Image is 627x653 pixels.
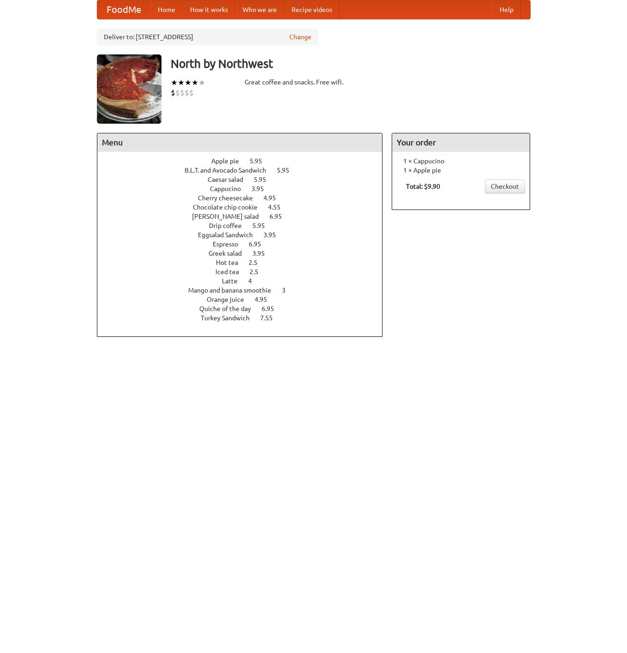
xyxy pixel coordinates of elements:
[198,194,262,202] span: Cherry cheesecake
[198,194,293,202] a: Cherry cheesecake 4.95
[485,180,525,193] a: Checkout
[198,231,293,239] a: Eggsalad Sandwich 3.95
[171,88,175,98] li: $
[250,157,271,165] span: 5.95
[188,287,303,294] a: Mango and banana smoothie 3
[180,88,185,98] li: $
[188,287,281,294] span: Mango and banana smoothie
[183,0,235,19] a: How it works
[193,204,298,211] a: Chocolate chip cookie 4.55
[252,250,274,257] span: 3.95
[209,250,282,257] a: Greek salad 3.95
[260,314,282,322] span: 7.55
[289,32,311,42] a: Change
[250,268,268,276] span: 2.5
[263,231,285,239] span: 3.95
[211,157,279,165] a: Apple pie 5.95
[209,222,251,229] span: Drip coffee
[209,222,282,229] a: Drip coffee 5.95
[193,204,267,211] span: Chocolate chip cookie
[191,78,198,88] li: ★
[97,0,150,19] a: FoodMe
[210,185,250,192] span: Cappucino
[269,213,291,220] span: 6.95
[392,133,530,152] h4: Your order
[208,176,283,183] a: Caesar salad 5.95
[397,166,525,175] li: 1 × Apple pie
[175,88,180,98] li: $
[245,78,383,87] div: Great coffee and snacks. Free wifi.
[199,305,291,312] a: Quiche of the day 6.95
[185,78,191,88] li: ★
[207,296,284,303] a: Orange juice 4.95
[185,88,189,98] li: $
[215,268,248,276] span: Iced tea
[210,185,281,192] a: Cappucino 3.95
[249,259,267,266] span: 2.5
[215,268,275,276] a: Iced tea 2.5
[211,157,248,165] span: Apple pie
[97,133,382,152] h4: Menu
[213,240,278,248] a: Espresso 6.95
[199,305,260,312] span: Quiche of the day
[97,54,161,124] img: angular.jpg
[201,314,259,322] span: Turkey Sandwich
[252,222,274,229] span: 5.95
[249,240,270,248] span: 6.95
[185,167,275,174] span: B.L.T. and Avocado Sandwich
[192,213,268,220] span: [PERSON_NAME] salad
[492,0,521,19] a: Help
[277,167,299,174] span: 5.95
[251,185,273,192] span: 3.95
[222,277,269,285] a: Latte 4
[216,259,247,266] span: Hot tea
[254,176,275,183] span: 5.95
[178,78,185,88] li: ★
[201,314,290,322] a: Turkey Sandwich 7.55
[207,296,253,303] span: Orange juice
[198,231,262,239] span: Eggsalad Sandwich
[235,0,284,19] a: Who we are
[216,259,275,266] a: Hot tea 2.5
[263,194,285,202] span: 4.95
[222,277,247,285] span: Latte
[282,287,295,294] span: 3
[248,277,261,285] span: 4
[150,0,183,19] a: Home
[397,156,525,166] li: 1 × Cappucino
[171,78,178,88] li: ★
[284,0,340,19] a: Recipe videos
[209,250,251,257] span: Greek salad
[97,29,318,45] div: Deliver to: [STREET_ADDRESS]
[189,88,194,98] li: $
[213,240,247,248] span: Espresso
[255,296,276,303] span: 4.95
[198,78,205,88] li: ★
[262,305,283,312] span: 6.95
[406,183,440,190] b: Total: $9.90
[208,176,252,183] span: Caesar salad
[268,204,290,211] span: 4.55
[192,213,299,220] a: [PERSON_NAME] salad 6.95
[171,54,531,73] h3: North by Northwest
[185,167,306,174] a: B.L.T. and Avocado Sandwich 5.95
